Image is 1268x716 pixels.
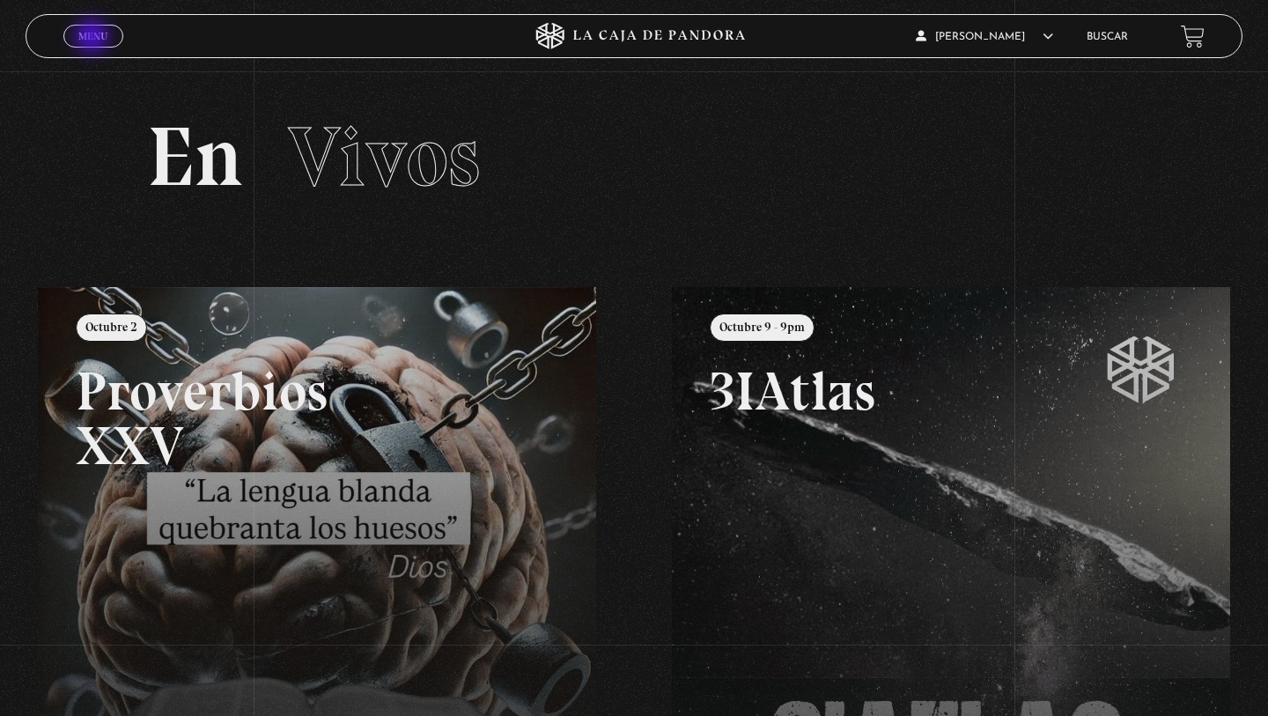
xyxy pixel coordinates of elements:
h2: En [147,115,1121,199]
span: Vivos [288,107,480,207]
span: Menu [78,31,107,41]
a: Buscar [1087,32,1128,42]
span: [PERSON_NAME] [916,32,1053,42]
span: Cerrar [73,46,114,58]
a: View your shopping cart [1181,25,1205,48]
